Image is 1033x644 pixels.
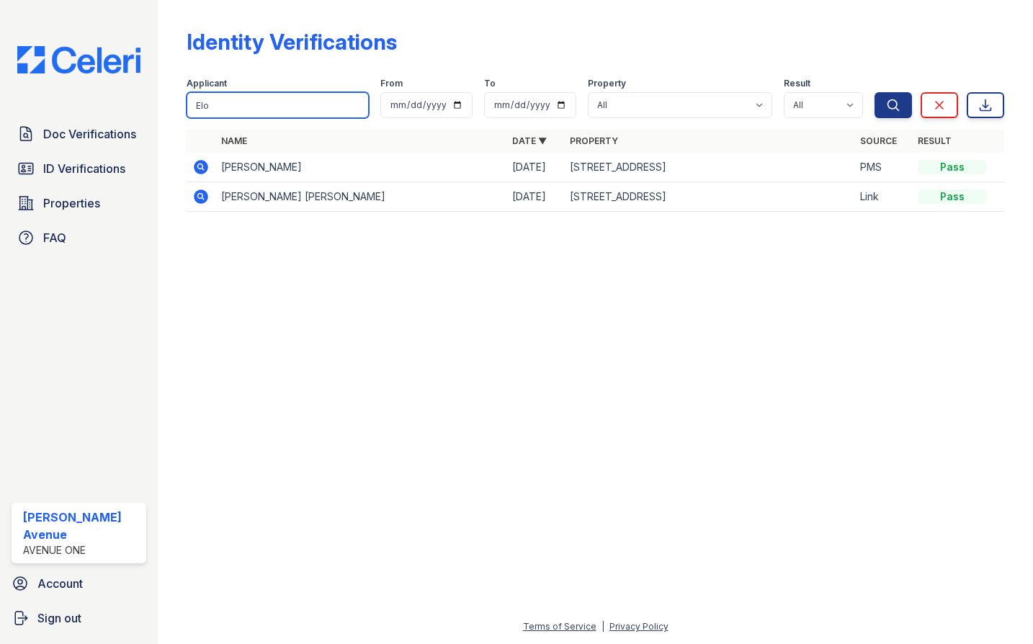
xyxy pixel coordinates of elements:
span: Properties [43,194,100,212]
a: Property [570,135,618,146]
div: [PERSON_NAME] Avenue [23,509,140,543]
span: Sign out [37,609,81,627]
a: Account [6,569,152,598]
img: CE_Logo_Blue-a8612792a0a2168367f1c8372b55b34899dd931a85d93a1a3d3e32e68fde9ad4.png [6,46,152,73]
a: Source [860,135,897,146]
a: Terms of Service [523,621,596,632]
td: [PERSON_NAME] [215,153,506,182]
a: ID Verifications [12,154,146,183]
span: ID Verifications [43,160,125,177]
div: Avenue One [23,543,140,558]
label: From [380,78,403,89]
a: Privacy Policy [609,621,668,632]
label: Applicant [187,78,227,89]
span: Doc Verifications [43,125,136,143]
td: [STREET_ADDRESS] [564,153,854,182]
a: Doc Verifications [12,120,146,148]
input: Search by name or phone number [187,92,369,118]
td: [DATE] [506,153,564,182]
a: Sign out [6,604,152,632]
div: Pass [918,189,987,204]
span: FAQ [43,229,66,246]
label: Property [588,78,626,89]
a: Name [221,135,247,146]
a: Date ▼ [512,135,547,146]
label: Result [784,78,810,89]
td: [PERSON_NAME] [PERSON_NAME] [215,182,506,212]
a: Properties [12,189,146,218]
label: To [484,78,496,89]
div: | [602,621,604,632]
td: PMS [854,153,912,182]
td: [DATE] [506,182,564,212]
div: Identity Verifications [187,29,397,55]
div: Pass [918,160,987,174]
td: Link [854,182,912,212]
span: Account [37,575,83,592]
td: [STREET_ADDRESS] [564,182,854,212]
a: Result [918,135,952,146]
a: FAQ [12,223,146,252]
